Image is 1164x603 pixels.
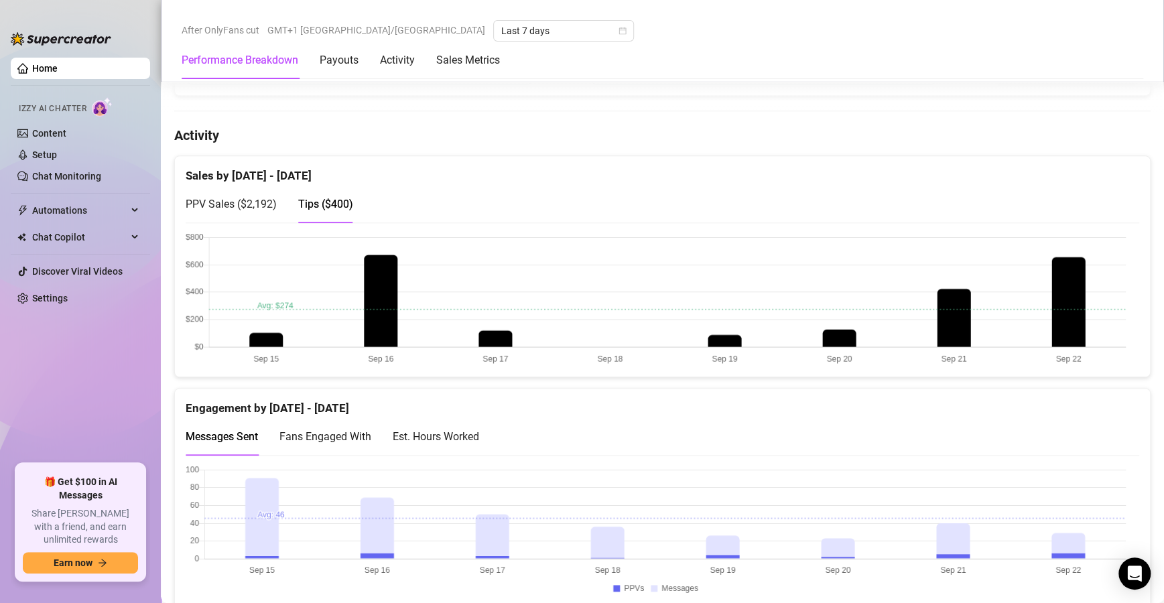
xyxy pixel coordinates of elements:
[23,476,138,502] span: 🎁 Get $100 in AI Messages
[32,266,123,277] a: Discover Viral Videos
[32,200,127,221] span: Automations
[186,198,277,210] span: PPV Sales ( $2,192 )
[186,389,1139,417] div: Engagement by [DATE] - [DATE]
[32,226,127,248] span: Chat Copilot
[619,27,627,35] span: calendar
[32,293,68,304] a: Settings
[32,63,58,74] a: Home
[298,198,353,210] span: Tips ( $400 )
[32,149,57,160] a: Setup
[92,97,113,117] img: AI Chatter
[186,156,1139,185] div: Sales by [DATE] - [DATE]
[23,552,138,574] button: Earn nowarrow-right
[54,557,92,568] span: Earn now
[32,171,101,182] a: Chat Monitoring
[32,128,66,139] a: Content
[436,52,500,68] div: Sales Metrics
[182,52,298,68] div: Performance Breakdown
[1118,557,1151,590] div: Open Intercom Messenger
[11,32,111,46] img: logo-BBDzfeDw.svg
[19,103,86,115] span: Izzy AI Chatter
[182,20,259,40] span: After OnlyFans cut
[279,430,371,443] span: Fans Engaged With
[17,205,28,216] span: thunderbolt
[98,558,107,567] span: arrow-right
[380,52,415,68] div: Activity
[17,232,26,242] img: Chat Copilot
[320,52,359,68] div: Payouts
[267,20,485,40] span: GMT+1 [GEOGRAPHIC_DATA]/[GEOGRAPHIC_DATA]
[393,428,479,445] div: Est. Hours Worked
[501,21,626,41] span: Last 7 days
[23,507,138,547] span: Share [PERSON_NAME] with a friend, and earn unlimited rewards
[174,126,1151,145] h4: Activity
[186,430,258,443] span: Messages Sent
